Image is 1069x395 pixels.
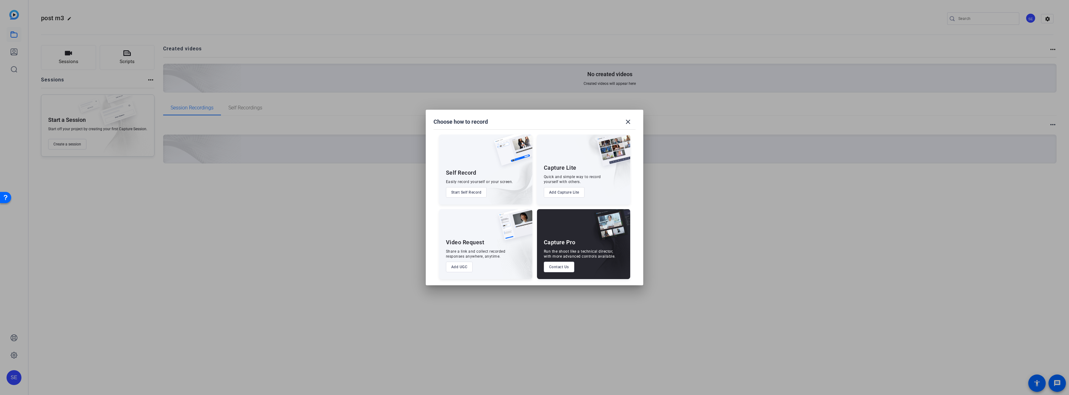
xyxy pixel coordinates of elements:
button: Add UGC [446,262,473,272]
button: Contact Us [544,262,574,272]
img: embarkstudio-self-record.png [478,148,532,204]
img: ugc-content.png [494,209,532,247]
img: self-record.png [489,135,532,172]
img: capture-pro.png [589,209,630,247]
button: Start Self Record [446,187,487,198]
h1: Choose how to record [434,118,488,126]
img: embarkstudio-capture-lite.png [575,135,630,197]
div: Run the shoot like a technical director, with more advanced controls available. [544,249,616,259]
img: capture-lite.png [592,135,630,172]
div: Easily record yourself or your screen. [446,179,513,184]
div: Share a link and collect recorded responses anywhere, anytime. [446,249,506,259]
img: embarkstudio-capture-pro.png [584,217,630,279]
button: Add Capture Lite [544,187,585,198]
img: embarkstudio-ugc-content.png [496,228,532,279]
div: Capture Lite [544,164,576,172]
mat-icon: close [624,118,632,126]
div: Quick and simple way to record yourself with others. [544,174,601,184]
div: Capture Pro [544,239,576,246]
div: Video Request [446,239,484,246]
div: Self Record [446,169,476,177]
